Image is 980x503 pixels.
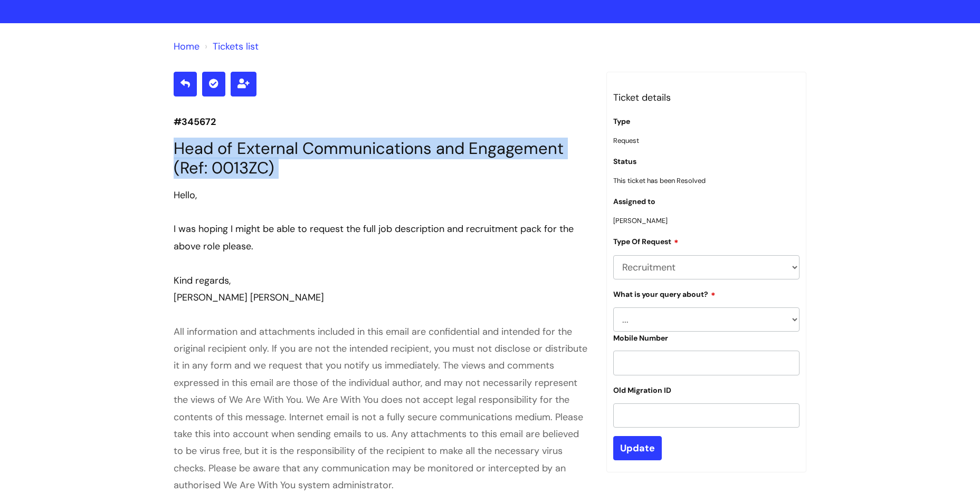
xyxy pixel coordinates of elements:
[174,187,591,204] div: Hello,
[174,139,591,178] h1: Head of External Communications and Engagement (Ref: 0013ZC)
[613,386,671,395] label: Old Migration ID
[613,134,800,147] p: Request
[613,215,800,227] p: [PERSON_NAME]
[174,220,591,255] div: I was hoping I might be able to request the full job description and recruitment pack for the abo...
[174,325,587,492] span: All information and attachments included in this email are confidential and intended for the orig...
[174,272,591,289] div: Kind regards,
[613,89,800,106] h3: Ticket details
[174,40,199,53] a: Home
[613,157,636,166] label: Status
[613,175,800,187] p: This ticket has been Resolved
[213,40,259,53] a: Tickets list
[613,236,679,246] label: Type Of Request
[202,38,259,55] li: Tickets list
[613,197,655,206] label: Assigned to
[174,289,591,306] div: [PERSON_NAME] [PERSON_NAME]
[613,436,662,460] input: Update
[613,334,668,343] label: Mobile Number
[174,38,199,55] li: Solution home
[613,288,716,299] label: What is your query about?
[613,117,630,126] label: Type
[174,113,591,130] p: #345672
